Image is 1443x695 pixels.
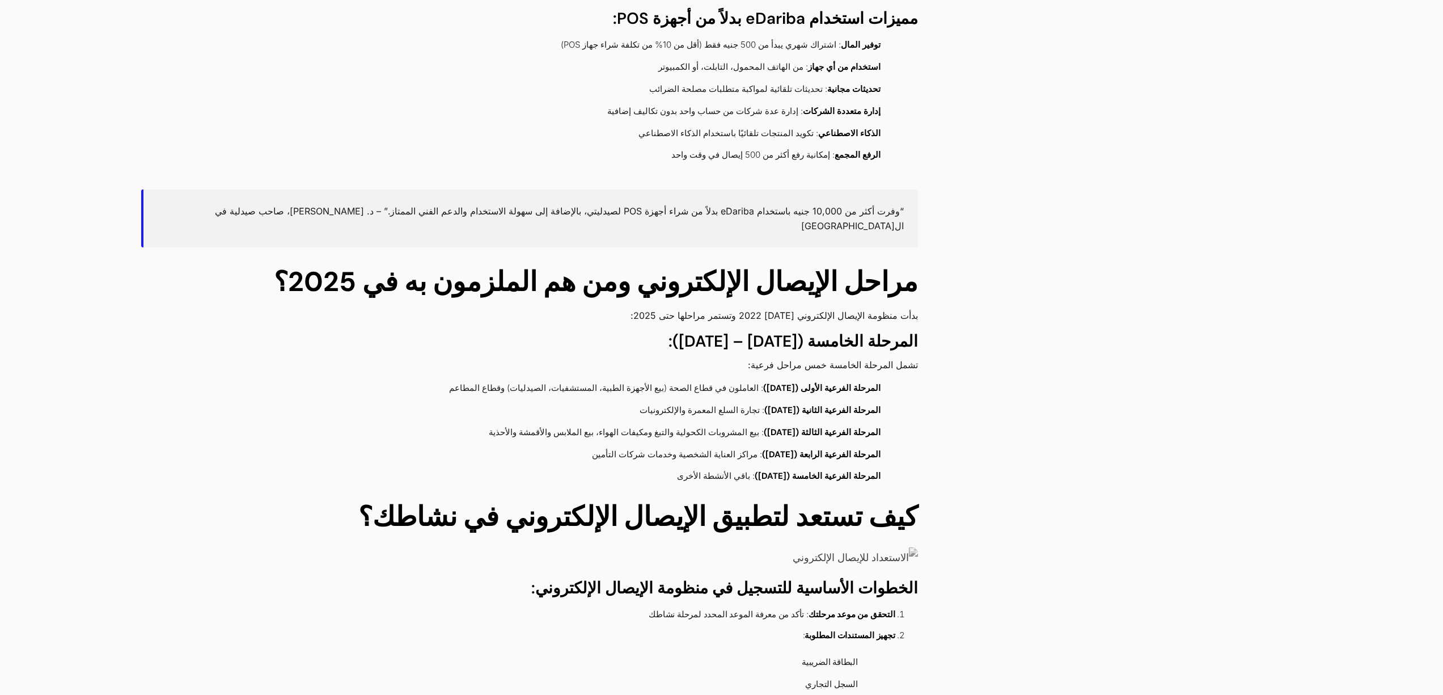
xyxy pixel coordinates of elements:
[762,449,881,460] strong: المرحلة الفرعية الرابعة ([DATE])
[803,106,881,117] strong: إدارة متعددة الشركات
[808,61,881,73] strong: استخدام من أي جهاز
[141,357,918,372] p: تشمل المرحلة الخامسة خمس مراحل فرعية:
[764,427,881,438] strong: المرحلة الفرعية الثالثة ([DATE])
[755,470,881,482] strong: المرحلة الفرعية الخامسة ([DATE])
[153,400,895,422] li: : تجارة السلع المعمرة والإلكترونيات
[153,101,895,123] li: : إدارة عدة شركات من حساب واحد بدون تكاليف إضافية
[827,83,881,95] strong: تحديثات مجانية
[162,604,895,625] li: : تأكد من معرفة الموعد المحدد لمرحلة نشاطك
[153,79,895,101] li: : تحديثات تلقائية لمواكبة متطلبات مصلحة الضرائب
[153,378,895,400] li: : العاملون في قطاع الصحة (بيع الأجهزة الطبية، المستشفيات، الصيدليات) وقطاع المطاعم
[153,466,895,488] li: : باقي الأنشطة الأخرى
[153,123,895,145] li: : تكويد المنتجات تلقائيًا باستخدام الذكاء الاصطناعي
[163,204,904,233] p: “وفرت أكثر من 10,000 جنيه باستخدام eDariba بدلاً من شراء أجهزة POS لصيدليتي، بالإضافة إلى سهولة ا...
[174,652,873,674] li: البطاقة الضريبية
[153,444,895,466] li: : مراكز العناية الشخصية وخدمات شركات التأمين
[141,496,918,537] h2: كيف تستعد لتطبيق الإيصال الإلكتروني في نشاطك؟
[153,145,895,167] li: : إمكانية رفع أكثر من 500 إيصال في وقت واحد
[835,149,881,161] strong: الرفع المجمع
[141,262,918,302] h2: مراحل الإيصال الإلكتروني ومن هم الملزمون به في 2025؟
[153,422,895,444] li: : بيع المشروبات الكحولية والتبغ ومكيفات الهواء، بيع الملابس والأقمشة والأحذية
[764,405,881,416] strong: المرحلة الفرعية الثانية ([DATE])
[141,9,918,29] h3: مميزات استخدام eDariba بدلاً من أجهزة POS:
[809,609,895,620] strong: التحقق من موعد مرحلتك
[793,547,918,568] img: الاستعداد للإيصال الإلكتروني
[153,57,895,79] li: : من الهاتف المحمول، التابلت، أو الكمبيوتر
[841,39,881,50] strong: توفير المال
[818,128,881,139] strong: الذكاء الاصطناعي
[141,578,918,599] h3: الخطوات الأساسية للتسجيل في منظومة الإيصال الإلكتروني:
[763,382,881,394] strong: المرحلة الفرعية الأولى ([DATE])
[805,630,895,641] strong: تجهيز المستندات المطلوبة
[153,35,895,57] li: : اشتراك شهري يبدأ من 500 جنيه فقط (أقل من 10% من تكلفة شراء جهاز POS)
[141,331,918,352] h3: المرحلة الخامسة ([DATE] – [DATE]):
[141,308,918,323] p: بدأت منظومة الإيصال الإلكتروني [DATE] 2022 وتستمر مراحلها حتى 2025:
